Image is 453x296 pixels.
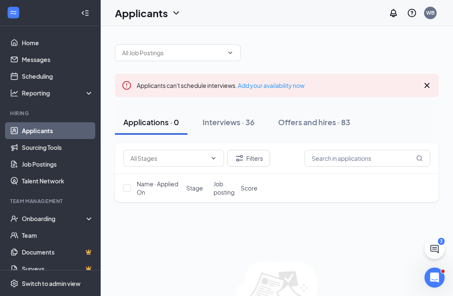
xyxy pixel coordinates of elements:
a: Sourcing Tools [22,139,94,156]
input: All Job Postings [122,48,224,57]
svg: UserCheck [10,214,18,223]
div: Offers and hires · 83 [278,117,350,127]
a: Add your availability now [238,82,305,89]
svg: Settings [10,279,18,288]
a: DocumentsCrown [22,244,94,260]
svg: ChevronDown [227,49,234,56]
div: Interviews · 36 [203,117,255,127]
iframe: Intercom live chat [424,268,445,288]
a: Applicants [22,122,94,139]
div: Team Management [10,198,92,205]
span: Score [241,184,258,192]
svg: Error [122,80,132,90]
svg: ChevronDown [210,155,217,162]
svg: Collapse [81,9,89,17]
div: 3 [438,238,445,245]
span: Stage [186,184,203,192]
span: Job posting [213,180,236,196]
div: WB [426,9,435,16]
div: Switch to admin view [22,279,81,288]
svg: Notifications [388,8,398,18]
div: Onboarding [22,214,86,223]
svg: QuestionInfo [407,8,417,18]
svg: MagnifyingGlass [416,155,423,162]
a: Team [22,227,94,244]
a: Home [22,34,94,51]
a: Talent Network [22,172,94,189]
input: Search in applications [305,150,430,167]
span: Applicants can't schedule interviews. [137,82,305,89]
a: SurveysCrown [22,260,94,277]
svg: Analysis [10,89,18,97]
svg: ChevronDown [171,8,181,18]
a: Scheduling [22,68,94,85]
div: Reporting [22,89,94,97]
button: ChatActive [424,239,445,259]
a: Messages [22,51,94,68]
h1: Applicants [115,6,168,20]
div: Hiring [10,110,92,117]
div: Applications · 0 [123,117,179,127]
input: All Stages [130,154,207,163]
span: Name · Applied On [137,180,181,196]
svg: Cross [422,80,432,90]
svg: Filter [234,153,245,163]
svg: ChatActive [430,244,440,254]
a: Job Postings [22,156,94,172]
svg: WorkstreamLogo [9,8,18,17]
button: Filter Filters [227,150,270,167]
